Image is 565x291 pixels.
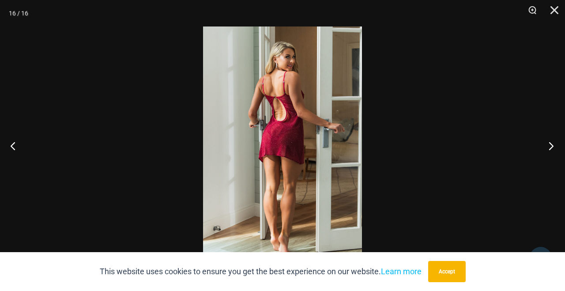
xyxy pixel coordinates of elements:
button: Next [532,124,565,168]
p: This website uses cookies to ensure you get the best experience on our website. [100,265,422,278]
button: Accept [428,261,466,282]
a: Learn more [381,267,422,276]
img: Guilty Pleasures Red 1260 Slip 02 [203,26,362,265]
div: 16 / 16 [9,7,28,20]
